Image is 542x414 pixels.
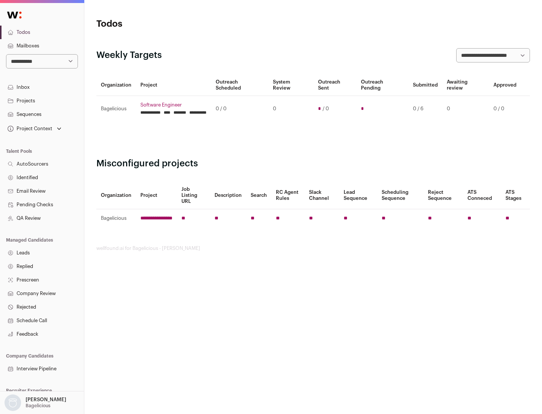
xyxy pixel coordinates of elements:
h2: Weekly Targets [96,49,162,61]
th: Project [136,75,211,96]
p: Bagelicious [26,403,50,409]
a: Software Engineer [140,102,207,108]
th: Organization [96,182,136,209]
footer: wellfound:ai for Bagelicious - [PERSON_NAME] [96,245,530,251]
td: 0 [442,96,489,122]
h1: Todos [96,18,241,30]
p: [PERSON_NAME] [26,397,66,403]
th: System Review [268,75,313,96]
th: ATS Conneced [463,182,501,209]
button: Open dropdown [6,123,63,134]
th: Description [210,182,246,209]
th: Organization [96,75,136,96]
button: Open dropdown [3,394,68,411]
td: Bagelicious [96,209,136,228]
th: Lead Sequence [339,182,377,209]
th: Reject Sequence [423,182,463,209]
th: Submitted [408,75,442,96]
td: 0 / 0 [211,96,268,122]
div: Project Context [6,126,52,132]
th: Project [136,182,177,209]
th: Outreach Sent [314,75,357,96]
th: Scheduling Sequence [377,182,423,209]
th: Outreach Pending [356,75,408,96]
th: Job Listing URL [177,182,210,209]
th: Search [246,182,271,209]
th: Slack Channel [304,182,339,209]
td: 0 / 0 [489,96,521,122]
td: 0 [268,96,313,122]
img: Wellfound [3,8,26,23]
th: Awaiting review [442,75,489,96]
th: Outreach Scheduled [211,75,268,96]
span: / 0 [323,106,329,112]
th: RC Agent Rules [271,182,304,209]
h2: Misconfigured projects [96,158,530,170]
th: Approved [489,75,521,96]
img: nopic.png [5,394,21,411]
td: Bagelicious [96,96,136,122]
th: ATS Stages [501,182,530,209]
td: 0 / 6 [408,96,442,122]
